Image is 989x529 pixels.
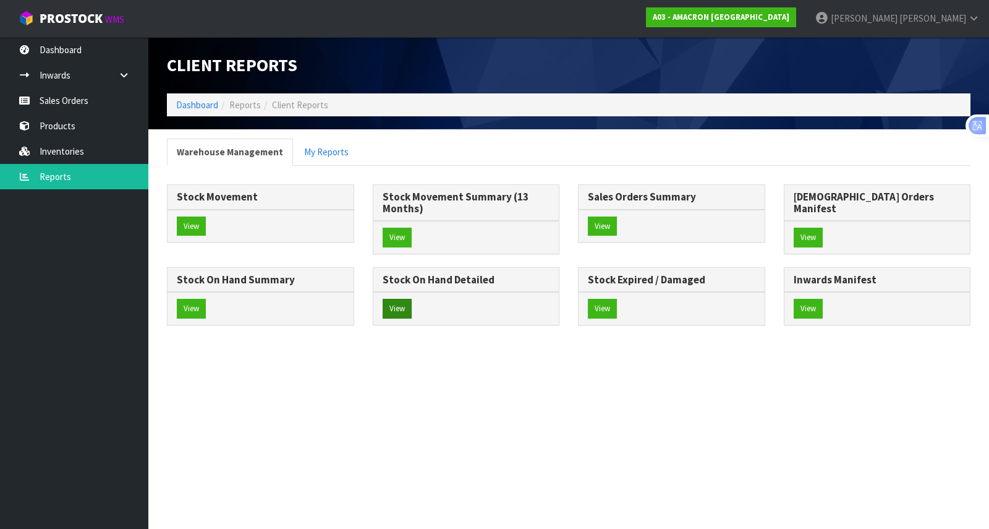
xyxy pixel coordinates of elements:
span: [PERSON_NAME] [831,12,898,24]
a: Warehouse Management [167,139,293,165]
strong: A03 - AMACRON [GEOGRAPHIC_DATA] [653,12,789,22]
span: Reports [229,99,261,111]
span: ProStock [40,11,103,27]
h3: Stock Movement [177,191,344,203]
h3: Stock Expired / Damaged [588,274,755,286]
button: View [588,217,617,236]
span: [PERSON_NAME] [899,12,966,24]
span: Client Reports [272,99,328,111]
a: My Reports [294,139,359,165]
h3: Sales Orders Summary [588,191,755,203]
button: View [177,299,206,319]
button: View [383,299,412,319]
button: View [177,217,206,236]
small: WMS [105,14,124,25]
a: Dashboard [176,99,218,111]
button: View [794,228,823,247]
h3: Inwards Manifest [794,274,961,286]
h3: [DEMOGRAPHIC_DATA] Orders Manifest [794,191,961,214]
h3: Stock On Hand Summary [177,274,344,286]
span: Client Reports [167,54,297,76]
h3: Stock On Hand Detailed [383,274,550,286]
h3: Stock Movement Summary (13 Months) [383,191,550,214]
button: View [383,228,412,247]
button: View [794,299,823,319]
img: cube-alt.png [19,11,34,26]
button: View [588,299,617,319]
